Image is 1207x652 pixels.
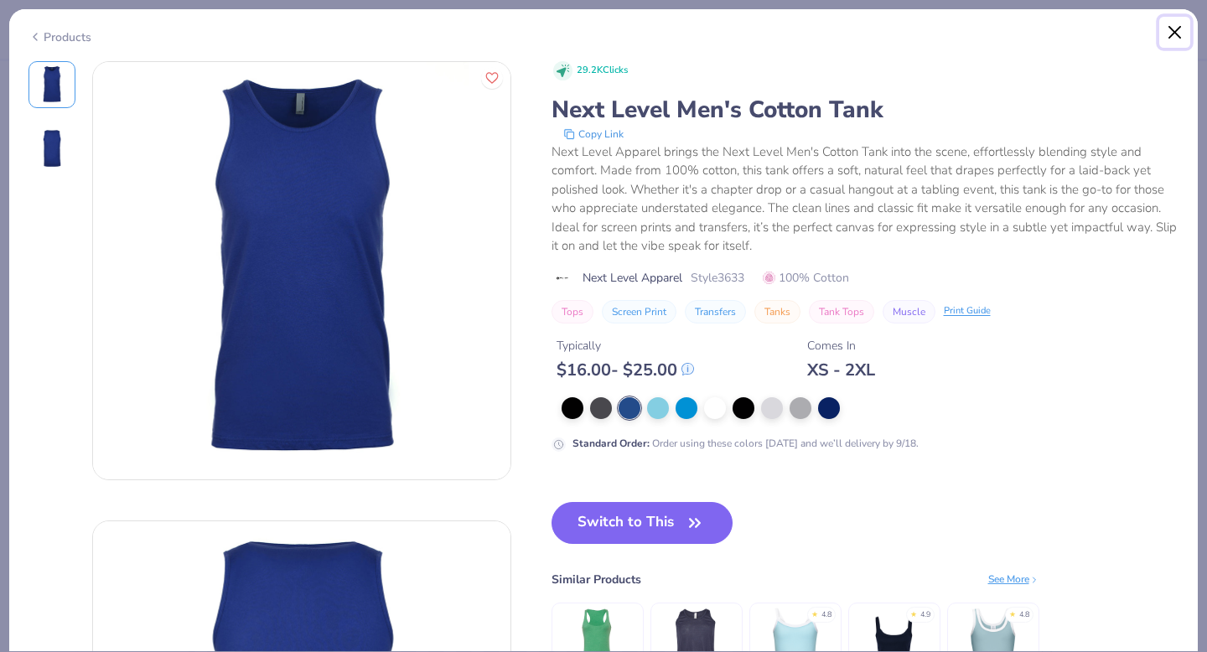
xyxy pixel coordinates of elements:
div: 4.8 [1019,609,1029,621]
div: Print Guide [944,304,991,318]
div: XS - 2XL [807,360,875,380]
button: Close [1159,17,1191,49]
div: ★ [811,609,818,616]
button: Switch to This [552,502,733,544]
button: copy to clipboard [558,126,629,142]
div: Typically [557,337,694,354]
button: Muscle [883,300,935,323]
div: $ 16.00 - $ 25.00 [557,360,694,380]
div: See More [988,572,1039,587]
div: Products [28,28,91,46]
img: brand logo [552,272,574,285]
div: ★ [910,609,917,616]
div: ★ [1009,609,1016,616]
img: Front [32,65,72,105]
div: 4.8 [821,609,831,621]
div: Next Level Men's Cotton Tank [552,94,1179,126]
div: Similar Products [552,571,641,588]
button: Tank Tops [809,300,874,323]
img: Front [93,62,510,479]
button: Screen Print [602,300,676,323]
span: Next Level Apparel [583,269,682,287]
div: Comes In [807,337,875,354]
button: Transfers [685,300,746,323]
div: 4.9 [920,609,930,621]
div: Next Level Apparel brings the Next Level Men's Cotton Tank into the scene, effortlessly blending ... [552,142,1179,256]
span: 29.2K Clicks [577,64,628,78]
strong: Standard Order : [572,437,650,450]
button: Like [481,67,503,89]
img: Back [32,128,72,168]
span: 100% Cotton [763,269,849,287]
span: Style 3633 [691,269,744,287]
button: Tanks [754,300,800,323]
button: Tops [552,300,593,323]
div: Order using these colors [DATE] and we’ll delivery by 9/18. [572,436,919,451]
